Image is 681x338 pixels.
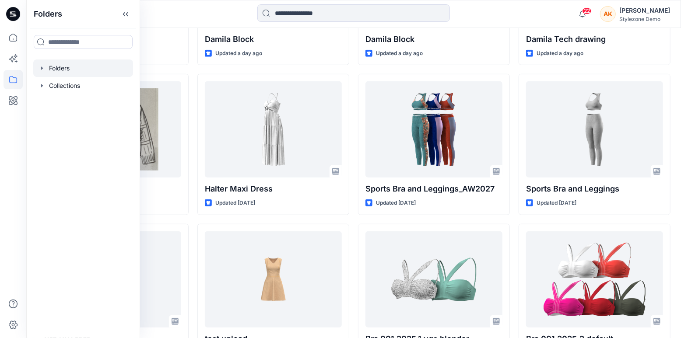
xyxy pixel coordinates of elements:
a: test upload [205,231,342,328]
p: Sports Bra and Leggings_AW2027 [365,183,502,195]
p: Halter Maxi Dress [205,183,342,195]
p: Sports Bra and Leggings [526,183,663,195]
p: Damila Block [205,33,342,45]
div: Stylezone Demo [619,16,670,22]
p: Updated a day ago [215,49,262,58]
p: Updated [DATE] [537,199,576,208]
span: 22 [582,7,592,14]
a: Sports Bra and Leggings_AW2027 [365,81,502,178]
p: Updated [DATE] [215,199,255,208]
div: AK [600,6,616,22]
p: Updated [DATE] [376,199,416,208]
div: [PERSON_NAME] [619,5,670,16]
a: Sports Bra and Leggings [526,81,663,178]
p: Damila Tech drawing [526,33,663,45]
p: Damila Block [365,33,502,45]
a: Bra 001 2025.2 default [526,231,663,328]
a: Bra 001 2025.1 vqs blender [365,231,502,328]
p: Updated a day ago [376,49,423,58]
a: Halter Maxi Dress [205,81,342,178]
p: Updated a day ago [537,49,583,58]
